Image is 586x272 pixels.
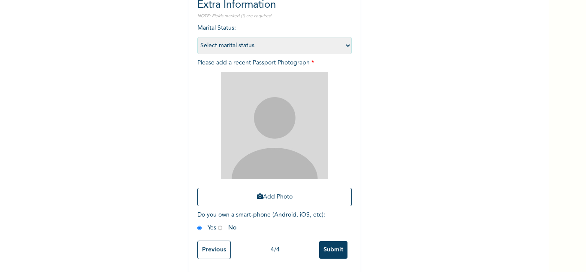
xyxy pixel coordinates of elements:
span: Do you own a smart-phone (Android, iOS, etc) : Yes No [197,212,325,231]
input: Submit [319,241,347,259]
button: Add Photo [197,188,352,206]
img: Crop [221,72,328,179]
input: Previous [197,241,231,259]
span: Please add a recent Passport Photograph [197,60,352,211]
p: NOTE: Fields marked (*) are required [197,13,352,19]
span: Marital Status : [197,25,352,49]
div: 4 / 4 [231,245,319,254]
